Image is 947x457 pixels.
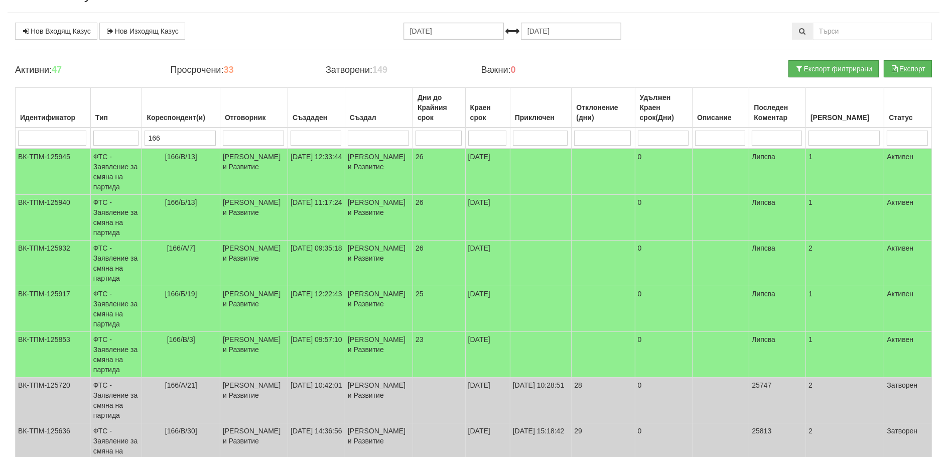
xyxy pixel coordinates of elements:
[288,286,345,332] td: [DATE] 12:22:43
[513,110,569,125] div: Приключен
[635,88,692,128] th: Удължен Краен срок(Дни): No sort applied, activate to apply an ascending sort
[345,378,413,423] td: [PERSON_NAME] и Развитие
[752,290,775,298] span: Липсва
[481,65,621,75] h4: Важни:
[16,195,91,241] td: ВК-ТПМ-125940
[167,244,195,252] span: [166/А/7]
[167,335,195,344] span: [166/В/3]
[90,378,142,423] td: ФТС - Заявление за смяна на партида
[884,88,932,128] th: Статус: No sort applied, activate to apply an ascending sort
[510,88,572,128] th: Приключен: No sort applied, activate to apply an ascending sort
[465,149,510,195] td: [DATE]
[288,378,345,423] td: [DATE] 10:42:01
[884,241,932,286] td: Активен
[90,332,142,378] td: ФТС - Заявление за смяна на партида
[223,65,233,75] b: 33
[806,149,884,195] td: 1
[90,241,142,286] td: ФТС - Заявление за смяна на партида
[288,332,345,378] td: [DATE] 09:57:10
[635,195,692,241] td: 0
[220,241,288,286] td: [PERSON_NAME] и Развитие
[749,88,806,128] th: Последен Коментар: No sort applied, activate to apply an ascending sort
[635,149,692,195] td: 0
[884,286,932,332] td: Активен
[813,23,932,40] input: Търсене по Идентификатор, Бл/Вх/Ап, Тип, Описание, Моб. Номер, Имейл, Файл, Коментар,
[806,286,884,332] td: 1
[635,378,692,423] td: 0
[416,90,463,125] div: Дни до Крайния срок
[16,378,91,423] td: ВК-ТПМ-125720
[510,378,572,423] td: [DATE] 10:28:51
[752,100,803,125] div: Последен Коментар
[99,23,185,40] a: Нов Изходящ Казус
[18,110,88,125] div: Идентификатор
[345,241,413,286] td: [PERSON_NAME] и Развитие
[788,60,879,77] button: Експорт филтрирани
[220,378,288,423] td: [PERSON_NAME] и Развитие
[288,241,345,286] td: [DATE] 09:35:18
[752,244,775,252] span: Липсва
[884,195,932,241] td: Активен
[465,88,510,128] th: Краен срок: No sort applied, activate to apply an ascending sort
[752,153,775,161] span: Липсва
[220,149,288,195] td: [PERSON_NAME] и Развитие
[90,286,142,332] td: ФТС - Заявление за смяна на партида
[326,65,466,75] h4: Затворени:
[223,110,285,125] div: Отговорник
[345,149,413,195] td: [PERSON_NAME] и Развитие
[887,110,929,125] div: Статус
[465,378,510,423] td: [DATE]
[165,198,197,206] span: [166/Б/13]
[15,65,155,75] h4: Активни:
[16,241,91,286] td: ВК-ТПМ-125932
[511,65,516,75] b: 0
[635,286,692,332] td: 0
[372,65,387,75] b: 149
[416,290,424,298] span: 25
[806,378,884,423] td: 2
[90,88,142,128] th: Тип: No sort applied, activate to apply an ascending sort
[165,153,197,161] span: [166/В/13]
[15,23,97,40] a: Нов Входящ Казус
[345,332,413,378] td: [PERSON_NAME] и Развитие
[16,88,91,128] th: Идентификатор: No sort applied, activate to apply an ascending sort
[52,65,62,75] b: 47
[145,110,217,125] div: Кореспондент(и)
[572,88,635,128] th: Отклонение (дни): No sort applied, activate to apply an ascending sort
[884,378,932,423] td: Затворен
[170,65,310,75] h4: Просрочени:
[752,198,775,206] span: Липсва
[693,88,749,128] th: Описание: No sort applied, activate to apply an ascending sort
[416,198,424,206] span: 26
[220,286,288,332] td: [PERSON_NAME] и Развитие
[90,195,142,241] td: ФТС - Заявление за смяна на партида
[468,100,507,125] div: Краен срок
[345,195,413,241] td: [PERSON_NAME] и Развитие
[345,286,413,332] td: [PERSON_NAME] и Развитие
[808,110,881,125] div: [PERSON_NAME]
[884,332,932,378] td: Активен
[638,90,690,125] div: Удължен Краен срок(Дни)
[220,88,288,128] th: Отговорник: No sort applied, activate to apply an ascending sort
[416,244,424,252] span: 26
[884,60,932,77] button: Експорт
[345,88,413,128] th: Създал: No sort applied, activate to apply an ascending sort
[806,195,884,241] td: 1
[465,286,510,332] td: [DATE]
[413,88,466,128] th: Дни до Крайния срок: No sort applied, activate to apply an ascending sort
[574,100,632,125] div: Отклонение (дни)
[806,88,884,128] th: Брой Файлове: No sort applied, activate to apply an ascending sort
[695,110,746,125] div: Описание
[220,195,288,241] td: [PERSON_NAME] и Развитие
[16,149,91,195] td: ВК-ТПМ-125945
[165,290,197,298] span: [166/Б/19]
[752,427,771,435] span: 25813
[752,335,775,344] span: Липсва
[348,110,410,125] div: Създал
[884,149,932,195] td: Активен
[291,110,342,125] div: Създаден
[465,332,510,378] td: [DATE]
[93,110,140,125] div: Тип
[288,149,345,195] td: [DATE] 12:33:44
[220,332,288,378] td: [PERSON_NAME] и Развитие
